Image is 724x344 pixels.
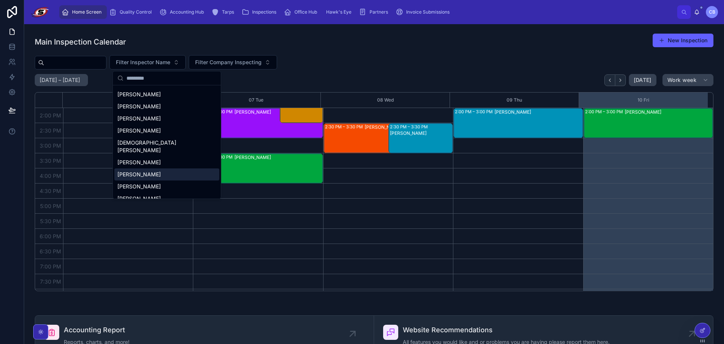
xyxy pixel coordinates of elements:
span: 5:30 PM [38,218,63,224]
span: Hawk's Eye [326,9,351,15]
span: Inspections [252,9,276,15]
div: [PERSON_NAME] [365,124,433,130]
a: Home Screen [59,5,107,19]
span: 4:00 PM [38,173,63,179]
button: Next [615,74,626,86]
span: Home Screen [72,9,102,15]
a: Office Hub [282,5,322,19]
span: CB [709,9,715,15]
h2: [DATE] – [DATE] [40,76,80,84]
div: [PERSON_NAME] [234,154,322,160]
div: [PERSON_NAME] [114,156,219,168]
button: Back [604,74,615,86]
div: [DEMOGRAPHIC_DATA][PERSON_NAME] [114,137,219,156]
div: 3:30 PM – 4:30 PM[PERSON_NAME] [194,154,322,183]
div: scrollable content [56,4,677,20]
a: Accounting Hub [157,5,209,19]
div: Suggestions [113,85,221,199]
span: 6:00 PM [38,233,63,239]
span: 5:00 PM [38,203,63,209]
span: Filter Inspector Name [116,59,170,66]
div: [PERSON_NAME] [114,113,219,125]
span: Work week [667,77,696,83]
div: [PERSON_NAME] [234,109,322,115]
div: [PERSON_NAME] [114,125,219,137]
h1: Main Inspection Calendar [35,37,126,47]
div: 1:30 PM – 2:30 PM[PERSON_NAME] [280,93,322,123]
div: [PERSON_NAME] [114,168,219,180]
span: 4:30 PM [38,188,63,194]
a: Quality Control [107,5,157,19]
span: Accounting Report [64,325,129,335]
button: New Inspection [653,34,713,47]
button: [DATE] [629,74,656,86]
div: 2:00 PM – 3:00 PM[PERSON_NAME] [194,108,322,138]
button: 10 Fri [638,93,649,108]
span: Partners [370,9,388,15]
button: 07 Tue [249,93,263,108]
span: 3:30 PM [38,157,63,164]
div: 2:00 PM – 3:00 PM[PERSON_NAME] [454,108,582,138]
div: 2:00 PM – 3:00 PM[PERSON_NAME] [584,108,713,138]
button: Work week [662,74,713,86]
button: Select Button [109,55,186,69]
div: [PERSON_NAME] [114,180,219,193]
span: Accounting Hub [170,9,204,15]
div: 2:30 PM – 3:30 PM[PERSON_NAME] [389,123,453,153]
button: Select Button [189,55,277,69]
a: Partners [357,5,393,19]
a: Tarps [209,5,239,19]
div: [PERSON_NAME] [114,100,219,113]
div: [PERSON_NAME] [114,88,219,100]
button: 09 Thu [507,93,522,108]
span: Tarps [222,9,234,15]
a: Hawk's Eye [322,5,357,19]
img: App logo [30,6,50,18]
a: Inspections [239,5,282,19]
span: Invoice Submissions [406,9,450,15]
span: Website Recommendations [403,325,610,335]
div: [PERSON_NAME] [494,109,582,115]
div: 2:00 PM – 3:00 PM [455,109,494,115]
span: 2:00 PM [38,112,63,119]
span: [DATE] [634,77,652,83]
span: 7:00 PM [38,263,63,270]
button: 08 Wed [377,93,394,108]
span: 2:30 PM [38,127,63,134]
div: 2:30 PM – 3:30 PM [325,124,365,130]
div: [PERSON_NAME] [625,109,712,115]
div: [PERSON_NAME] [390,130,453,136]
span: 3:00 PM [38,142,63,149]
span: Quality Control [120,9,152,15]
span: Filter Company Inspecting [195,59,262,66]
div: 2:30 PM – 3:30 PM[PERSON_NAME] [324,123,433,153]
span: 7:30 PM [38,278,63,285]
div: [PERSON_NAME] [114,193,219,205]
span: Office Hub [294,9,317,15]
span: 6:30 PM [38,248,63,255]
div: 2:00 PM – 3:00 PM [585,109,625,115]
a: Invoice Submissions [393,5,455,19]
div: 2:30 PM – 3:30 PM [390,124,430,130]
